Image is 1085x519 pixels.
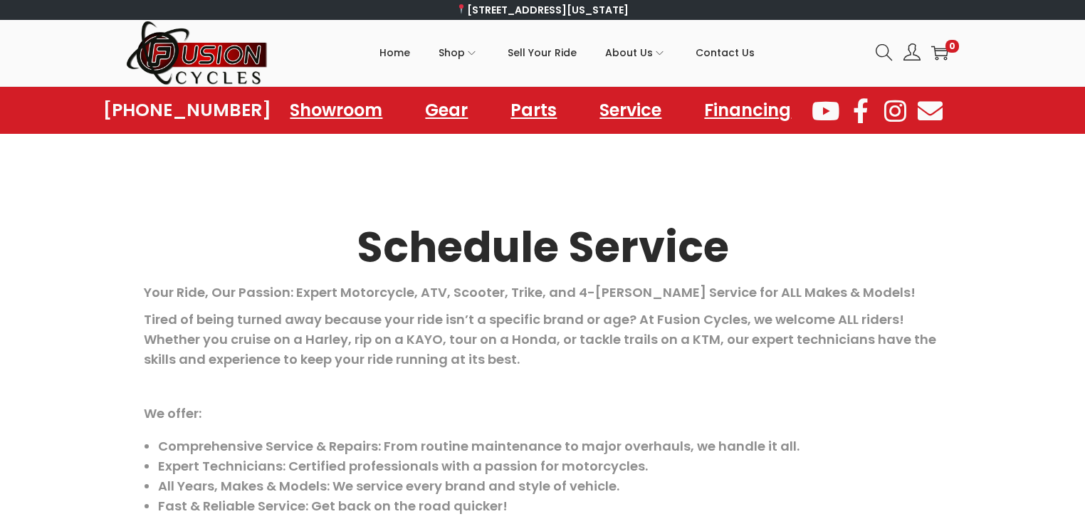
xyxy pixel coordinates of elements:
[411,94,482,127] a: Gear
[605,35,653,70] span: About Us
[158,436,941,456] li: Comprehensive Service & Repairs: From routine maintenance to major overhauls, we handle it all.
[144,283,941,303] p: Your Ride, Our Passion: Expert Motorcycle, ATV, Scooter, Trike, and 4-[PERSON_NAME] Service for A...
[585,94,676,127] a: Service
[158,476,941,496] li: All Years, Makes & Models: We service every brand and style of vehicle.
[496,94,571,127] a: Parts
[158,496,941,516] li: Fast & Reliable Service: Get back on the road quicker!
[439,21,479,85] a: Shop
[605,21,667,85] a: About Us
[276,94,397,127] a: Showroom
[456,4,466,14] img: 📍
[158,456,941,476] li: Expert Technicians: Certified professionals with a passion for motorcycles.
[276,94,805,127] nav: Menu
[268,21,865,85] nav: Primary navigation
[126,20,268,86] img: Woostify retina logo
[456,3,629,17] a: [STREET_ADDRESS][US_STATE]
[144,310,941,369] p: Tired of being turned away because your ride isn’t a specific brand or age? At Fusion Cycles, we ...
[144,226,941,268] h2: Schedule Service
[508,21,577,85] a: Sell Your Ride
[379,35,410,70] span: Home
[690,94,805,127] a: Financing
[144,404,941,424] p: We offer:
[696,35,755,70] span: Contact Us
[508,35,577,70] span: Sell Your Ride
[931,44,948,61] a: 0
[379,21,410,85] a: Home
[103,100,271,120] a: [PHONE_NUMBER]
[696,21,755,85] a: Contact Us
[439,35,465,70] span: Shop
